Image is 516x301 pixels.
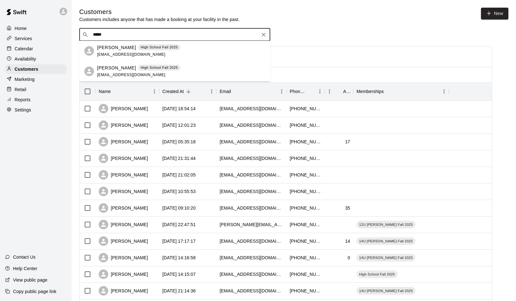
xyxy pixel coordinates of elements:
p: Contact Us [13,254,36,260]
div: 2025-08-27 21:14:36 [162,288,196,294]
button: Sort [334,87,343,96]
div: Name [99,82,111,100]
p: Marketing [15,76,35,82]
div: +19728213528 [290,238,322,244]
a: Availability [5,54,67,64]
div: lstowe121@hotmail.com [220,172,283,178]
div: Memberships [357,82,384,100]
div: 14U [PERSON_NAME] Fall 2025 [357,254,415,262]
div: j_allen0608@yahoo.com [220,205,283,211]
div: [PERSON_NAME] [99,137,148,147]
p: Customers [15,66,38,72]
div: marcus.mendez85@gmail.com [220,254,283,261]
div: 12U [PERSON_NAME] Fall 2025 [357,221,415,228]
div: Phone Number [286,82,325,100]
div: 2025-09-09 05:35:18 [162,139,196,145]
div: +18066838162 [290,188,322,195]
div: markbkidd@yahoo.com [220,155,283,161]
div: 35 [345,205,350,211]
p: High School Fall 2025 [141,65,178,70]
p: Copy public page link [13,288,56,295]
div: [PERSON_NAME] [99,187,148,196]
div: 14 [345,238,350,244]
p: Retail [15,86,26,93]
div: Patrick Wallis [84,46,94,56]
div: [PERSON_NAME] [99,170,148,180]
div: ryancatkins81@gmail.com [220,105,283,112]
span: [EMAIL_ADDRESS][DOMAIN_NAME] [97,52,166,57]
a: Customers [5,64,67,74]
button: Menu [325,87,334,96]
button: Menu [150,87,159,96]
p: [PERSON_NAME] [97,44,136,51]
div: Created At [159,82,216,100]
div: Age [325,82,353,100]
button: Sort [384,87,393,96]
div: High School Fall 2025 [357,270,398,278]
div: Name [95,82,159,100]
p: View public page [13,277,47,283]
button: Menu [207,87,216,96]
div: +18179640605 [290,288,322,294]
div: pwall9@yahoo.com [220,271,283,277]
p: Services [15,35,32,42]
p: Availability [15,56,36,62]
div: +18178086293 [290,221,322,228]
div: [PERSON_NAME] [99,154,148,163]
a: Marketing [5,75,67,84]
a: New [481,8,508,19]
span: 14U [PERSON_NAME] Fall 2025 [357,239,415,244]
div: Calendar [5,44,67,54]
a: Retail [5,85,67,94]
div: Age [343,82,350,100]
div: 2025-08-28 22:47:51 [162,221,196,228]
button: Sort [184,87,193,96]
div: +18173040522 [290,155,322,161]
p: Home [15,25,27,32]
div: +18173723267 [290,205,322,211]
div: 2025-08-28 14:16:58 [162,254,196,261]
a: Reports [5,95,67,104]
div: Memberships [353,82,449,100]
span: [EMAIL_ADDRESS][DOMAIN_NAME] [97,73,166,77]
div: Home [5,24,67,33]
span: 12U [PERSON_NAME] Fall 2025 [357,222,415,227]
p: Help Center [13,265,37,272]
p: [PERSON_NAME] [97,65,136,71]
p: Settings [15,107,31,113]
p: Customers includes anyone that has made a booking at your facility in the past. [79,16,240,23]
div: +19722617835 [290,122,322,128]
div: [PERSON_NAME] [99,220,148,229]
div: +18177981220 [290,139,322,145]
button: Sort [306,87,315,96]
div: texan009@hotmail.com [220,288,283,294]
div: Phone Number [290,82,306,100]
div: 17 [345,139,350,145]
div: [PERSON_NAME] [99,269,148,279]
a: Services [5,34,67,43]
h5: Customers [79,8,240,16]
div: +18172962679 [290,105,322,112]
div: ryke_hatcher@yahoo.com [220,122,283,128]
div: [PERSON_NAME] [99,203,148,213]
div: Created At [162,82,184,100]
p: Reports [15,97,31,103]
div: [PERSON_NAME] [99,120,148,130]
div: gomezethan0511@gmail.com [220,238,283,244]
p: High School Fall 2025 [141,45,178,50]
div: 14U [PERSON_NAME] Fall 2025 [357,237,415,245]
a: Settings [5,105,67,115]
button: Sort [231,87,240,96]
span: High School Fall 2025 [357,272,398,277]
div: Email [220,82,231,100]
div: Email [216,82,286,100]
button: Menu [315,87,325,96]
div: 2025-08-28 17:17:17 [162,238,196,244]
div: +18175590612 [290,271,322,277]
div: 2025-09-08 21:02:05 [162,172,196,178]
div: 2025-09-09 18:54:14 [162,105,196,112]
